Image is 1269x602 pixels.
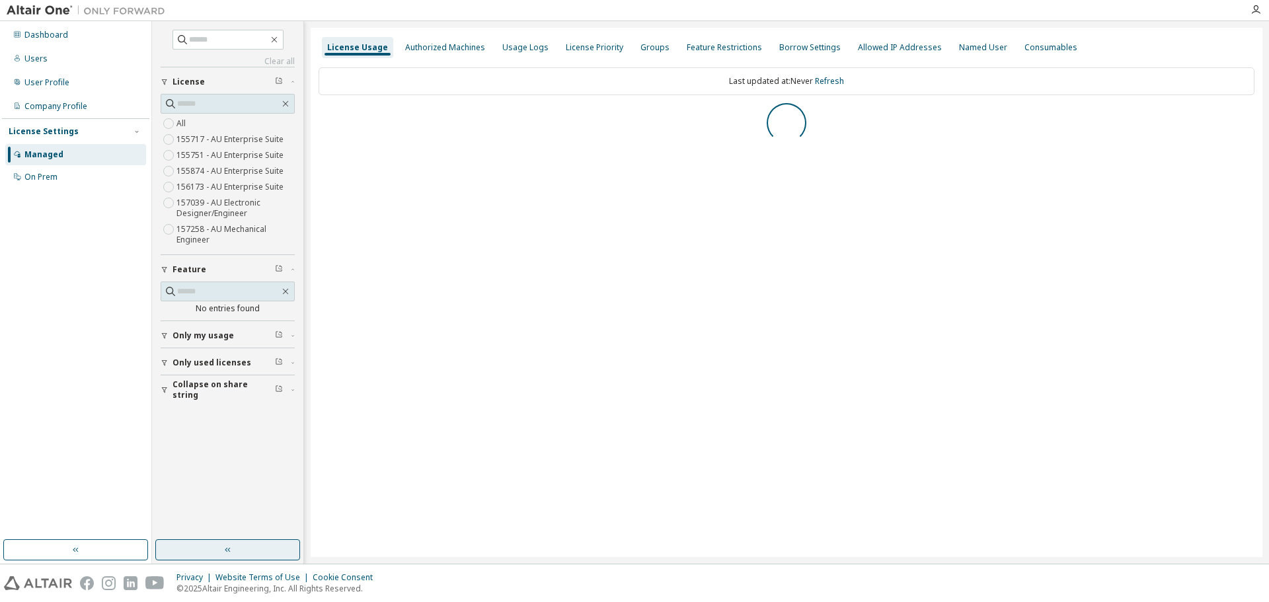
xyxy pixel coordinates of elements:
[640,42,670,53] div: Groups
[779,42,841,53] div: Borrow Settings
[176,132,286,147] label: 155717 - AU Enterprise Suite
[161,303,295,314] div: No entries found
[24,30,68,40] div: Dashboard
[173,77,205,87] span: License
[145,576,165,590] img: youtube.svg
[327,42,388,53] div: License Usage
[502,42,549,53] div: Usage Logs
[173,330,234,341] span: Only my usage
[161,375,295,404] button: Collapse on share string
[7,4,172,17] img: Altair One
[24,149,63,160] div: Managed
[815,75,844,87] a: Refresh
[319,67,1254,95] div: Last updated at: Never
[313,572,381,583] div: Cookie Consent
[161,56,295,67] a: Clear all
[124,576,137,590] img: linkedin.svg
[176,163,286,179] label: 155874 - AU Enterprise Suite
[161,321,295,350] button: Only my usage
[858,42,942,53] div: Allowed IP Addresses
[80,576,94,590] img: facebook.svg
[24,172,58,182] div: On Prem
[566,42,623,53] div: License Priority
[173,379,275,400] span: Collapse on share string
[4,576,72,590] img: altair_logo.svg
[405,42,485,53] div: Authorized Machines
[275,77,283,87] span: Clear filter
[161,255,295,284] button: Feature
[176,221,295,248] label: 157258 - AU Mechanical Engineer
[176,195,295,221] label: 157039 - AU Electronic Designer/Engineer
[24,101,87,112] div: Company Profile
[173,357,251,368] span: Only used licenses
[161,348,295,377] button: Only used licenses
[1024,42,1077,53] div: Consumables
[161,67,295,96] button: License
[176,147,286,163] label: 155751 - AU Enterprise Suite
[275,385,283,395] span: Clear filter
[275,264,283,275] span: Clear filter
[176,116,188,132] label: All
[24,77,69,88] div: User Profile
[176,179,286,195] label: 156173 - AU Enterprise Suite
[176,583,381,594] p: © 2025 Altair Engineering, Inc. All Rights Reserved.
[959,42,1007,53] div: Named User
[173,264,206,275] span: Feature
[24,54,48,64] div: Users
[215,572,313,583] div: Website Terms of Use
[9,126,79,137] div: License Settings
[102,576,116,590] img: instagram.svg
[176,572,215,583] div: Privacy
[687,42,762,53] div: Feature Restrictions
[275,357,283,368] span: Clear filter
[275,330,283,341] span: Clear filter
